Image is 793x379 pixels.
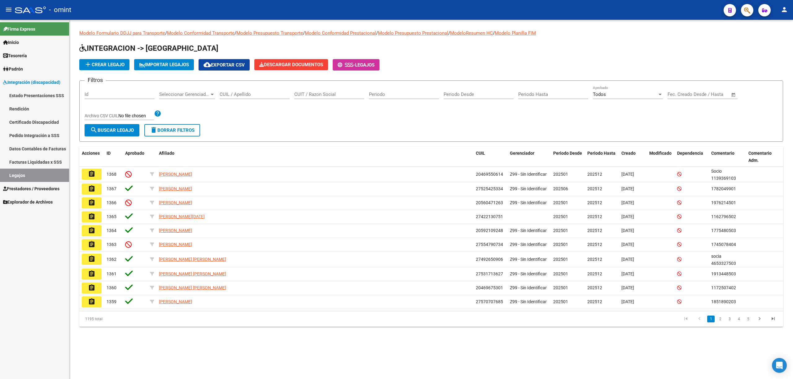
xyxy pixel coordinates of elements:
span: - [338,62,355,68]
mat-icon: assignment [88,213,95,220]
span: [PERSON_NAME] [PERSON_NAME] [159,285,226,290]
span: 1782049901 [711,186,736,191]
mat-icon: assignment [88,284,95,291]
span: - omint [49,3,71,17]
span: [DATE] [621,257,634,262]
input: Fecha fin [698,92,728,97]
span: 202512 [587,242,602,247]
datatable-header-cell: Modificado [647,147,675,167]
span: 1851890203 [711,299,736,304]
button: Crear Legajo [79,59,129,70]
span: 1359 [107,299,116,304]
div: 1195 total [79,311,219,327]
span: 1364 [107,228,116,233]
span: Periodo Desde [553,151,582,156]
datatable-header-cell: Periodo Desde [551,147,585,167]
span: Z99 - Sin Identificar [510,172,547,177]
li: page 2 [716,314,725,324]
span: [PERSON_NAME] [PERSON_NAME] [159,257,226,262]
a: ModeloResumen HC [450,30,493,36]
a: Modelo Conformidad Prestacional [305,30,376,36]
span: 1362 [107,257,116,262]
span: Socio 1139369103 [711,169,736,181]
span: 27570707685 [476,299,503,304]
span: ID [107,151,111,156]
span: Legajos [355,62,375,68]
mat-icon: assignment [88,270,95,278]
span: Afiliado [159,151,174,156]
span: Z99 - Sin Identificar [510,186,547,191]
button: -Legajos [333,59,379,71]
a: Modelo Presupuesto Transporte [236,30,303,36]
span: Periodo Hasta [587,151,616,156]
span: Z99 - Sin Identificar [510,271,547,276]
span: INTEGRACION -> [GEOGRAPHIC_DATA] [79,44,218,53]
div: Open Intercom Messenger [772,358,787,373]
span: Borrar Filtros [150,127,195,133]
a: go to previous page [694,316,705,322]
a: go to last page [767,316,779,322]
span: Acciones [82,151,100,156]
span: [PERSON_NAME] [159,200,192,205]
mat-icon: assignment [88,241,95,248]
span: socia 4653327503 [711,254,736,266]
mat-icon: assignment [88,170,95,178]
mat-icon: help [154,110,161,117]
span: 202512 [587,299,602,304]
span: 202512 [587,228,602,233]
span: [DATE] [621,186,634,191]
span: [DATE] [621,228,634,233]
span: Z99 - Sin Identificar [510,285,547,290]
datatable-header-cell: ID [104,147,123,167]
span: Z99 - Sin Identificar [510,228,547,233]
span: 27492650906 [476,257,503,262]
span: Comentario [711,151,734,156]
span: 202501 [553,214,568,219]
li: page 1 [706,314,716,324]
span: 1913448503 [711,271,736,276]
input: Archivo CSV CUIL [118,113,154,119]
mat-icon: assignment [88,255,95,263]
span: Dependencia [677,151,703,156]
span: 1361 [107,271,116,276]
span: Comentario Adm. [748,151,772,163]
span: 202512 [587,172,602,177]
a: 4 [735,316,743,322]
li: page 5 [743,314,753,324]
span: Z99 - Sin Identificar [510,257,547,262]
span: 202506 [553,186,568,191]
datatable-header-cell: CUIL [473,147,507,167]
span: [PERSON_NAME] [PERSON_NAME] [159,271,226,276]
datatable-header-cell: Aprobado [123,147,147,167]
a: Modelo Planilla FIM [495,30,536,36]
span: [DATE] [621,285,634,290]
span: [DATE] [621,172,634,177]
span: Padrón [3,66,23,72]
li: page 3 [725,314,734,324]
span: 202501 [553,271,568,276]
span: Modificado [649,151,672,156]
span: 1366 [107,200,116,205]
mat-icon: cloud_download [204,61,211,68]
span: Exportar CSV [204,62,245,68]
button: IMPORTAR LEGAJOS [134,59,194,70]
span: 1360 [107,285,116,290]
mat-icon: assignment [88,185,95,192]
a: 2 [716,316,724,322]
mat-icon: assignment [88,199,95,206]
span: 202512 [587,214,602,219]
span: Integración (discapacidad) [3,79,60,86]
span: 202512 [587,285,602,290]
span: 202501 [553,228,568,233]
a: Modelo Conformidad Transporte [167,30,234,36]
span: 202512 [587,271,602,276]
input: Fecha inicio [668,92,693,97]
a: Modelo Formulario DDJJ para Transporte [79,30,165,36]
span: 1368 [107,172,116,177]
span: 27531713627 [476,271,503,276]
datatable-header-cell: Dependencia [675,147,709,167]
mat-icon: search [90,126,98,134]
span: Inicio [3,39,19,46]
span: [DATE] [621,200,634,205]
span: [DATE] [621,299,634,304]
